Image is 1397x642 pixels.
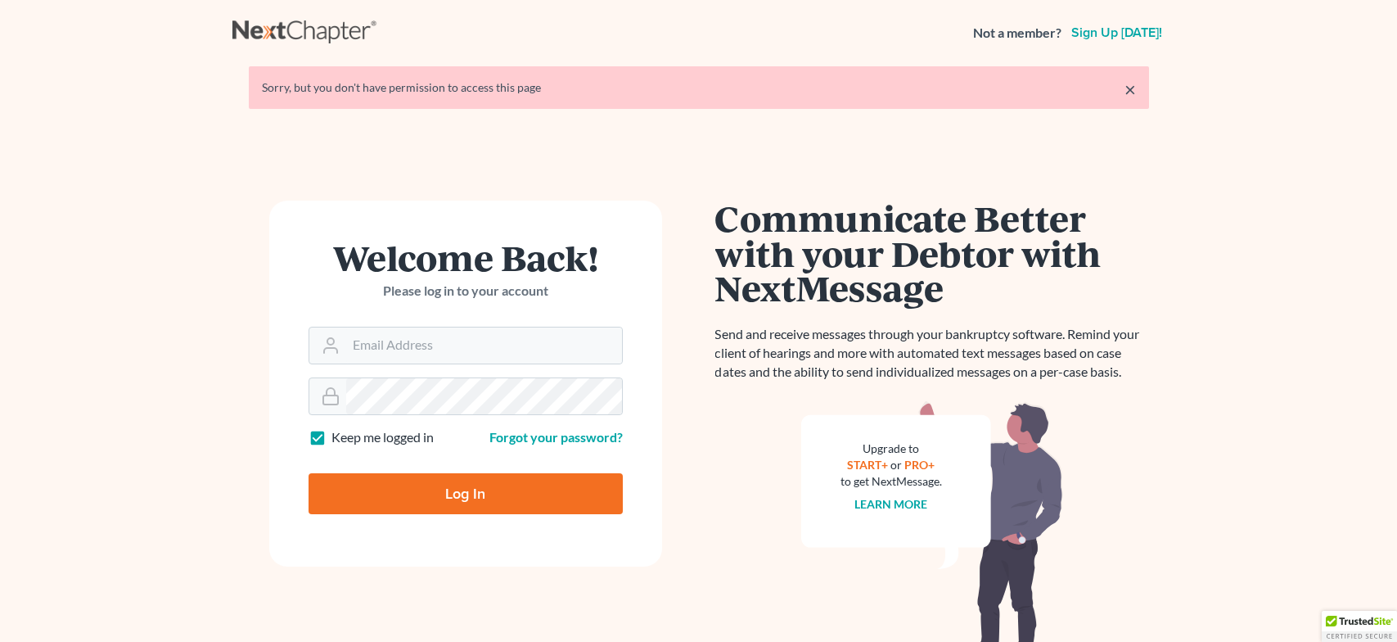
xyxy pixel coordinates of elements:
[331,428,434,447] label: Keep me logged in
[904,458,935,472] a: PRO+
[890,458,902,472] span: or
[309,240,623,275] h1: Welcome Back!
[346,328,622,364] input: Email Address
[309,282,623,301] p: Please log in to your account
[715,325,1149,382] p: Send and receive messages through your bankruptcy software. Remind your client of hearings and mo...
[715,201,1149,305] h1: Communicate Better with your Debtor with NextMessage
[1124,79,1136,99] a: ×
[847,458,888,472] a: START+
[840,473,942,490] div: to get NextMessage.
[973,24,1061,43] strong: Not a member?
[1322,611,1397,642] div: TrustedSite Certified
[854,497,927,511] a: Learn more
[1068,26,1165,39] a: Sign up [DATE]!
[262,79,1136,96] div: Sorry, but you don't have permission to access this page
[309,473,623,514] input: Log In
[489,429,623,445] a: Forgot your password?
[840,441,942,457] div: Upgrade to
